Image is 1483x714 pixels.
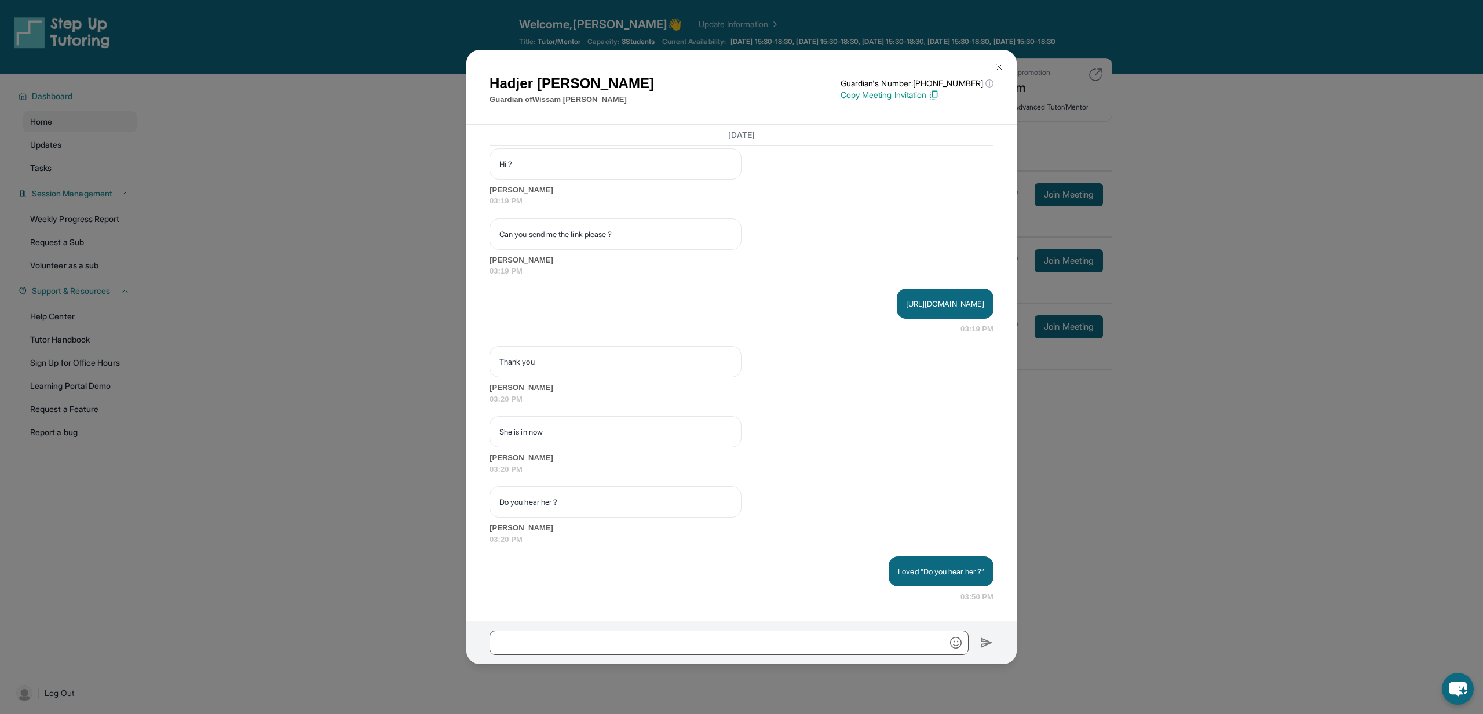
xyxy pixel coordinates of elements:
h3: [DATE] [490,129,993,141]
p: Hi ? [499,158,732,170]
p: Loved “Do you hear her ?” [898,566,984,577]
span: ⓘ [985,78,993,89]
img: Send icon [980,636,993,650]
span: [PERSON_NAME] [490,254,993,266]
button: chat-button [1442,673,1474,705]
span: 03:50 PM [960,591,993,603]
p: Guardian's Number: [PHONE_NUMBER] [841,78,993,89]
p: She is in now [499,426,732,438]
p: Do you hear her ? [499,496,732,508]
span: 03:20 PM [490,464,993,475]
img: Copy Icon [929,90,939,100]
span: 03:19 PM [490,265,993,277]
h1: Hadjer [PERSON_NAME] [490,73,654,94]
span: [PERSON_NAME] [490,452,993,464]
span: [PERSON_NAME] [490,382,993,394]
span: 03:19 PM [490,195,993,207]
p: Guardian of Wissam [PERSON_NAME] [490,94,654,105]
img: Emoji [950,637,962,649]
span: 03:20 PM [490,534,993,545]
span: [PERSON_NAME] [490,184,993,196]
span: 03:20 PM [490,394,993,405]
p: Copy Meeting Invitation [841,89,993,101]
p: Thank you [499,356,732,367]
span: 03:19 PM [960,323,993,335]
img: Close Icon [995,63,1004,72]
span: [PERSON_NAME] [490,522,993,534]
p: Can you send me the link please ? [499,228,732,240]
p: [URL][DOMAIN_NAME] [906,298,984,309]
